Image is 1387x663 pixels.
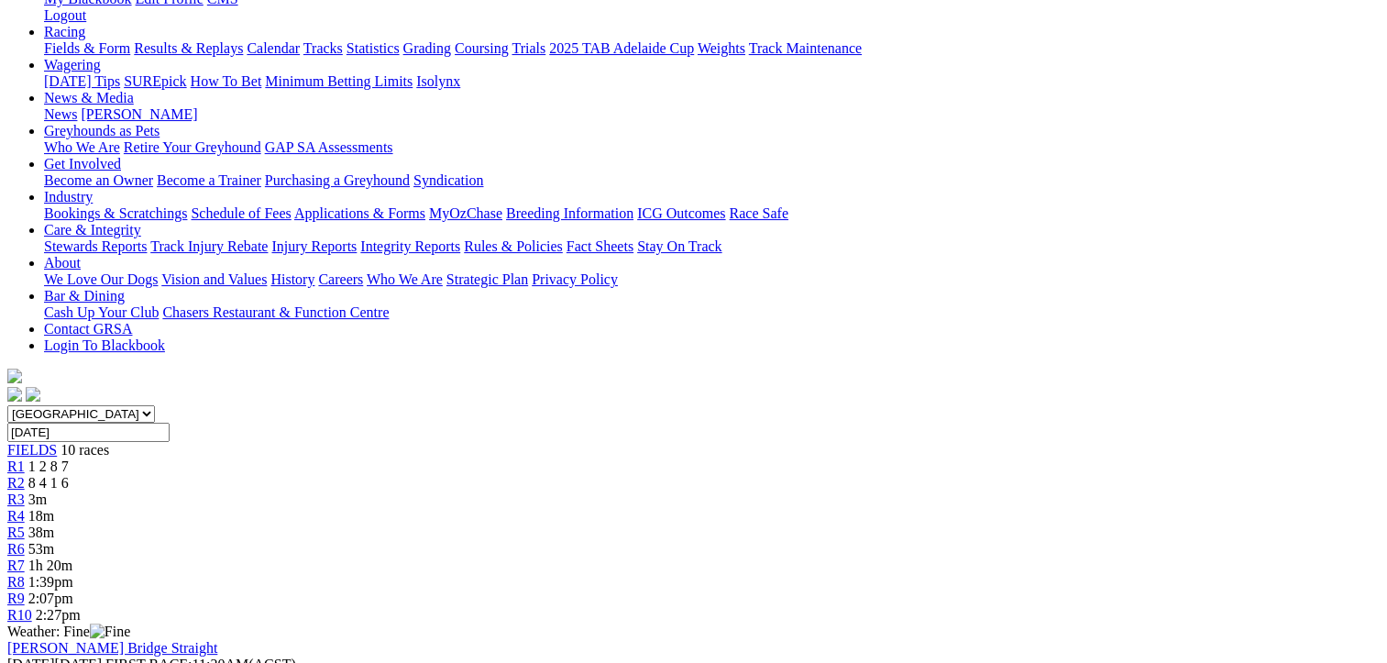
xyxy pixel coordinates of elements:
[446,271,528,287] a: Strategic Plan
[134,40,243,56] a: Results & Replays
[532,271,618,287] a: Privacy Policy
[318,271,363,287] a: Careers
[150,238,268,254] a: Track Injury Rebate
[191,205,291,221] a: Schedule of Fees
[44,205,1380,222] div: Industry
[729,205,787,221] a: Race Safe
[28,459,69,474] span: 1 2 8 7
[161,271,267,287] a: Vision and Values
[416,73,460,89] a: Isolynx
[44,271,1380,288] div: About
[7,508,25,524] a: R4
[28,508,54,524] span: 18m
[44,40,130,56] a: Fields & Form
[81,106,197,122] a: [PERSON_NAME]
[7,525,25,540] a: R5
[7,574,25,590] a: R8
[44,238,147,254] a: Stewards Reports
[7,475,25,491] a: R2
[44,304,1380,321] div: Bar & Dining
[36,607,81,623] span: 2:27pm
[7,541,25,557] a: R6
[303,40,343,56] a: Tracks
[44,255,81,271] a: About
[44,222,141,238] a: Care & Integrity
[455,40,509,56] a: Coursing
[28,591,73,606] span: 2:07pm
[44,238,1380,255] div: Care & Integrity
[44,57,101,72] a: Wagering
[26,387,40,402] img: twitter.svg
[749,40,862,56] a: Track Maintenance
[28,574,73,590] span: 1:39pm
[265,172,410,188] a: Purchasing a Greyhound
[162,304,389,320] a: Chasers Restaurant & Function Centre
[7,591,25,606] a: R9
[28,541,54,557] span: 53m
[44,337,165,353] a: Login To Blackbook
[429,205,502,221] a: MyOzChase
[512,40,545,56] a: Trials
[44,24,85,39] a: Racing
[549,40,694,56] a: 2025 TAB Adelaide Cup
[7,640,217,656] a: [PERSON_NAME] Bridge Straight
[265,73,413,89] a: Minimum Betting Limits
[44,205,187,221] a: Bookings & Scratchings
[464,238,563,254] a: Rules & Policies
[7,369,22,383] img: logo-grsa-white.png
[61,442,109,458] span: 10 races
[44,271,158,287] a: We Love Our Dogs
[28,558,72,573] span: 1h 20m
[44,106,1380,123] div: News & Media
[403,40,451,56] a: Grading
[413,172,483,188] a: Syndication
[44,304,159,320] a: Cash Up Your Club
[7,387,22,402] img: facebook.svg
[271,238,357,254] a: Injury Reports
[567,238,633,254] a: Fact Sheets
[367,271,443,287] a: Who We Are
[347,40,400,56] a: Statistics
[44,189,93,204] a: Industry
[28,475,69,491] span: 8 4 1 6
[124,73,186,89] a: SUREpick
[44,123,160,138] a: Greyhounds as Pets
[90,624,130,640] img: Fine
[44,106,77,122] a: News
[44,90,134,105] a: News & Media
[44,172,1380,189] div: Get Involved
[44,73,1380,90] div: Wagering
[247,40,300,56] a: Calendar
[44,139,1380,156] div: Greyhounds as Pets
[191,73,262,89] a: How To Bet
[637,205,725,221] a: ICG Outcomes
[157,172,261,188] a: Become a Trainer
[7,442,57,458] a: FIELDS
[28,492,47,507] span: 3m
[265,139,393,155] a: GAP SA Assessments
[44,139,120,155] a: Who We Are
[124,139,261,155] a: Retire Your Greyhound
[7,607,32,623] a: R10
[44,288,125,304] a: Bar & Dining
[294,205,425,221] a: Applications & Forms
[270,271,314,287] a: History
[44,73,120,89] a: [DATE] Tips
[7,558,25,573] a: R7
[28,525,54,540] span: 38m
[637,238,721,254] a: Stay On Track
[360,238,460,254] a: Integrity Reports
[7,492,25,507] a: R3
[7,459,25,474] a: R1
